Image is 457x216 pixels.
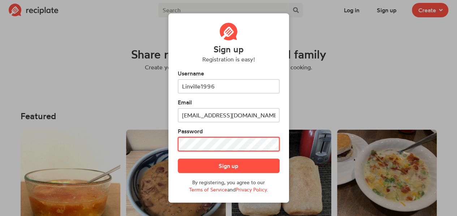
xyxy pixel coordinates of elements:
[178,98,280,107] label: Email
[220,23,238,41] img: Reciplate
[214,44,243,54] h4: Sign up
[178,127,280,135] label: Password
[202,56,255,63] h6: Registration is easy!
[178,69,280,78] label: Username
[178,159,280,173] button: Sign up
[189,186,227,193] a: Terms of Service
[236,186,267,193] a: Privacy Policy
[178,179,280,193] p: By registering, you agree to our and .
